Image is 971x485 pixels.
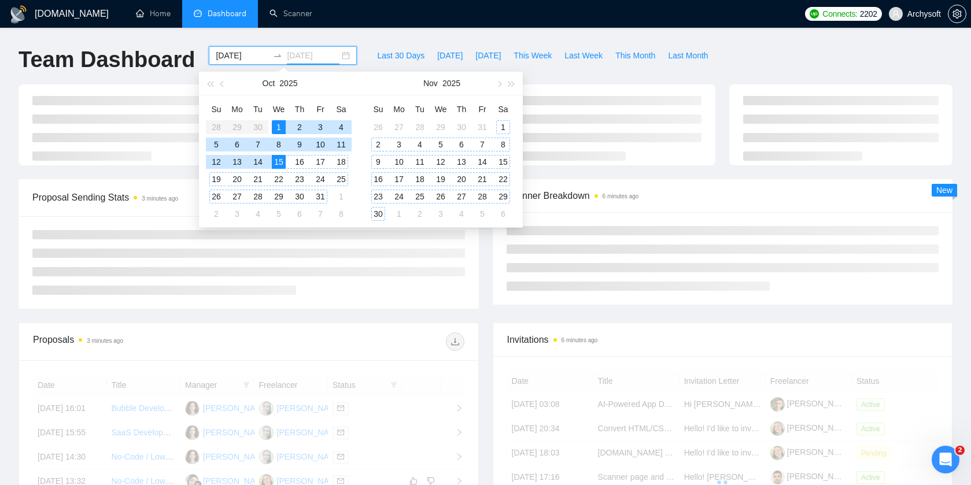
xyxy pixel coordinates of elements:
span: dashboard [194,9,202,17]
td: 2025-10-05 [206,136,227,153]
button: 2025 [279,72,297,95]
div: 6 [230,138,244,151]
div: 20 [230,172,244,186]
td: 2025-11-10 [389,153,409,171]
button: This Week [507,46,558,65]
td: 2025-10-24 [310,171,331,188]
td: 2025-10-31 [310,188,331,205]
div: 21 [251,172,265,186]
td: 2025-11-07 [472,136,493,153]
td: 2025-10-27 [227,188,248,205]
th: Su [206,100,227,119]
div: 17 [313,155,327,169]
td: 2025-10-20 [227,171,248,188]
span: 2202 [860,8,877,20]
div: 4 [334,120,348,134]
div: 4 [251,207,265,221]
span: setting [948,9,966,18]
td: 2025-10-14 [248,153,268,171]
div: 28 [251,190,265,203]
div: 29 [496,190,510,203]
div: 6 [293,207,307,221]
div: 5 [434,138,448,151]
td: 2025-11-13 [451,153,472,171]
span: 2 [955,446,965,455]
td: 2025-10-29 [268,188,289,205]
th: Tu [409,100,430,119]
div: 28 [475,190,489,203]
td: 2025-11-07 [310,205,331,223]
span: Last Month [668,49,708,62]
td: 2025-11-20 [451,171,472,188]
button: [DATE] [431,46,469,65]
td: 2025-10-15 [268,153,289,171]
th: Tu [248,100,268,119]
th: Mo [227,100,248,119]
a: homeHome [136,9,171,18]
td: 2025-11-30 [368,205,389,223]
div: 10 [313,138,327,151]
td: 2025-10-10 [310,136,331,153]
td: 2025-10-28 [248,188,268,205]
td: 2025-10-01 [268,119,289,136]
div: 13 [230,155,244,169]
div: Proposals [33,332,249,351]
td: 2025-10-26 [206,188,227,205]
div: 22 [496,172,510,186]
div: 15 [496,155,510,169]
div: 26 [209,190,223,203]
td: 2025-10-29 [430,119,451,136]
div: 2 [371,138,385,151]
span: to [273,51,282,60]
td: 2025-11-25 [409,188,430,205]
div: 1 [496,120,510,134]
td: 2025-11-03 [227,205,248,223]
td: 2025-10-28 [409,119,430,136]
div: 19 [209,172,223,186]
div: 1 [272,120,286,134]
button: 2025 [442,72,460,95]
th: Sa [493,100,514,119]
td: 2025-11-04 [248,205,268,223]
div: 16 [293,155,307,169]
button: Last Week [558,46,609,65]
td: 2025-11-15 [493,153,514,171]
div: 9 [293,138,307,151]
th: Th [451,100,472,119]
div: 25 [413,190,427,203]
div: 14 [251,155,265,169]
td: 2025-12-06 [493,205,514,223]
td: 2025-10-25 [331,171,352,188]
div: 3 [230,207,244,221]
td: 2025-10-12 [206,153,227,171]
td: 2025-11-12 [430,153,451,171]
th: We [268,100,289,119]
div: 3 [392,138,406,151]
div: 1 [334,190,348,203]
th: Fr [472,100,493,119]
div: 2 [209,207,223,221]
span: Dashboard [208,9,246,18]
div: 23 [293,172,307,186]
th: Sa [331,100,352,119]
td: 2025-10-27 [389,119,409,136]
td: 2025-11-18 [409,171,430,188]
td: 2025-11-06 [289,205,310,223]
td: 2025-11-24 [389,188,409,205]
div: 27 [230,190,244,203]
span: [DATE] [437,49,463,62]
button: setting [948,5,966,23]
th: Fr [310,100,331,119]
div: 7 [475,138,489,151]
div: 2 [293,120,307,134]
div: 29 [434,120,448,134]
button: Last 30 Days [371,46,431,65]
div: 11 [413,155,427,169]
td: 2025-10-19 [206,171,227,188]
div: 30 [371,207,385,221]
div: 2 [413,207,427,221]
td: 2025-12-02 [409,205,430,223]
td: 2025-11-08 [493,136,514,153]
td: 2025-10-08 [268,136,289,153]
time: 6 minutes ago [562,337,598,343]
